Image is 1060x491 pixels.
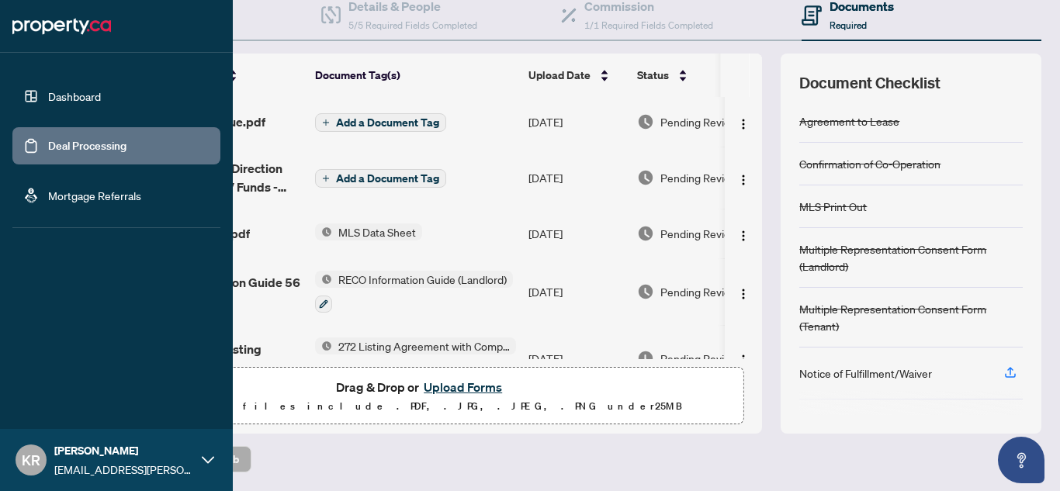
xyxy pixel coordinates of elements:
[660,350,738,367] span: Pending Review
[637,169,654,186] img: Document Status
[637,113,654,130] img: Document Status
[22,449,40,471] span: KR
[799,112,899,130] div: Agreement to Lease
[522,97,631,147] td: [DATE]
[315,271,513,313] button: Status IconRECO Information Guide (Landlord)
[522,54,631,97] th: Upload Date
[315,223,332,240] img: Status Icon
[522,147,631,209] td: [DATE]
[419,377,507,397] button: Upload Forms
[315,337,332,354] img: Status Icon
[737,288,750,300] img: Logo
[315,169,446,188] button: Add a Document Tag
[322,119,330,126] span: plus
[584,19,713,31] span: 1/1 Required Fields Completed
[322,175,330,182] span: plus
[637,225,654,242] img: Document Status
[315,112,446,133] button: Add a Document Tag
[315,337,516,379] button: Status Icon272 Listing Agreement with Company Schedule A
[315,168,446,188] button: Add a Document Tag
[731,109,756,134] button: Logo
[309,54,522,97] th: Document Tag(s)
[830,19,867,31] span: Required
[660,113,738,130] span: Pending Review
[799,155,940,172] div: Confirmation of Co-Operation
[332,223,422,240] span: MLS Data Sheet
[737,174,750,186] img: Logo
[54,461,194,478] span: [EMAIL_ADDRESS][PERSON_NAME][DOMAIN_NAME]
[48,188,141,202] a: Mortgage Referrals
[522,325,631,392] td: [DATE]
[660,283,738,300] span: Pending Review
[315,113,446,132] button: Add a Document Tag
[799,240,1023,275] div: Multiple Representation Consent Form (Landlord)
[522,258,631,325] td: [DATE]
[637,67,669,84] span: Status
[998,437,1044,483] button: Open asap
[315,271,332,288] img: Status Icon
[799,198,867,215] div: MLS Print Out
[336,377,507,397] span: Drag & Drop or
[48,89,101,103] a: Dashboard
[336,117,439,128] span: Add a Document Tag
[737,230,750,242] img: Logo
[48,139,126,153] a: Deal Processing
[737,354,750,366] img: Logo
[12,14,111,39] img: logo
[637,350,654,367] img: Document Status
[660,169,738,186] span: Pending Review
[348,19,477,31] span: 5/5 Required Fields Completed
[731,165,756,190] button: Logo
[528,67,591,84] span: Upload Date
[522,209,631,258] td: [DATE]
[332,271,513,288] span: RECO Information Guide (Landlord)
[332,337,516,354] span: 272 Listing Agreement with Company Schedule A
[799,300,1023,334] div: Multiple Representation Consent Form (Tenant)
[631,54,763,97] th: Status
[637,283,654,300] img: Document Status
[109,397,733,416] p: Supported files include .PDF, .JPG, .JPEG, .PNG under 25 MB
[799,72,940,94] span: Document Checklist
[660,225,738,242] span: Pending Review
[54,442,194,459] span: [PERSON_NAME]
[731,279,756,304] button: Logo
[315,223,422,240] button: Status IconMLS Data Sheet
[731,346,756,371] button: Logo
[100,368,743,425] span: Drag & Drop orUpload FormsSupported files include .PDF, .JPG, .JPEG, .PNG under25MB
[799,365,932,382] div: Notice of Fulfillment/Waiver
[731,221,756,246] button: Logo
[737,118,750,130] img: Logo
[336,173,439,184] span: Add a Document Tag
